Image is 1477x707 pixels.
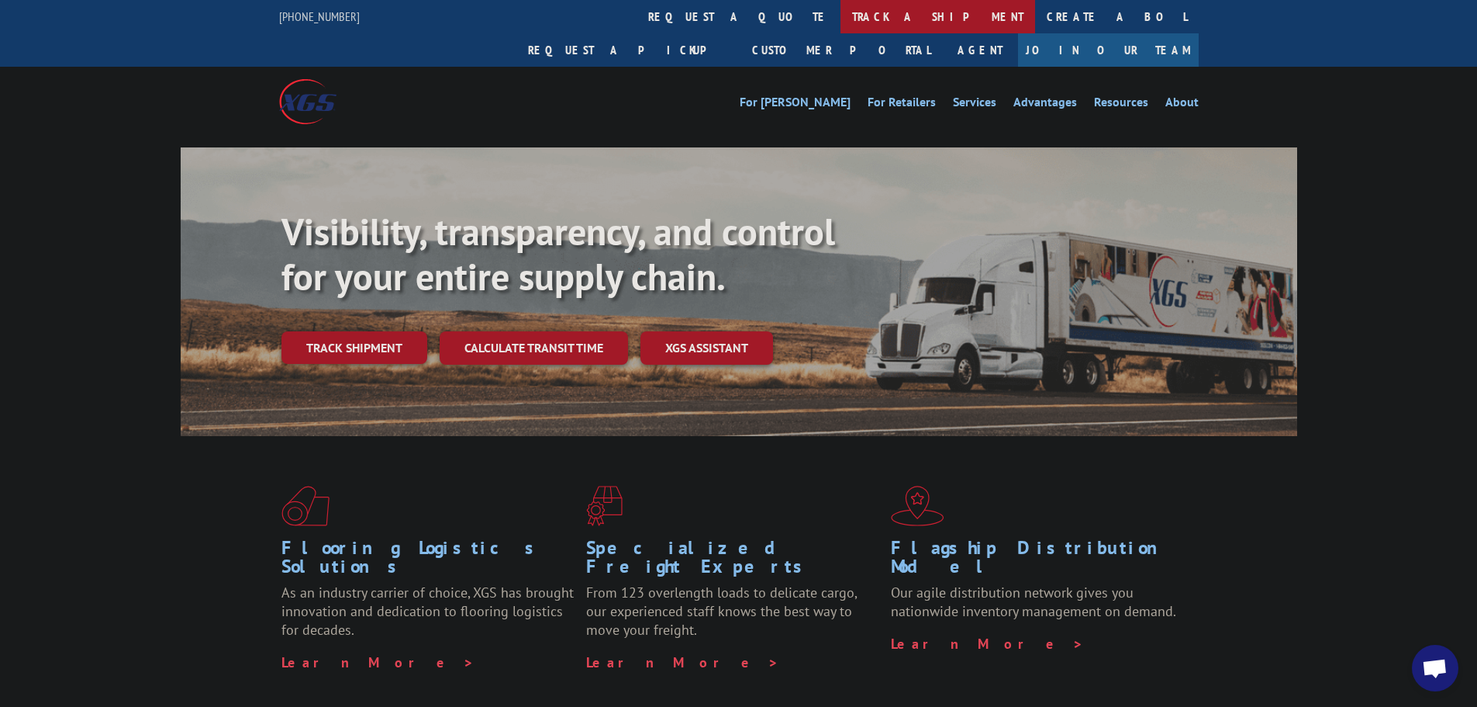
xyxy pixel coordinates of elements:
a: Join Our Team [1018,33,1199,67]
a: XGS ASSISTANT [640,331,773,365]
img: xgs-icon-total-supply-chain-intelligence-red [281,486,330,526]
a: For [PERSON_NAME] [740,96,851,113]
span: Our agile distribution network gives you nationwide inventory management on demand. [891,584,1176,620]
a: About [1165,96,1199,113]
a: [PHONE_NUMBER] [279,9,360,24]
a: Customer Portal [740,33,942,67]
a: Services [953,96,996,113]
img: xgs-icon-focused-on-flooring-red [586,486,623,526]
p: From 123 overlength loads to delicate cargo, our experienced staff knows the best way to move you... [586,584,879,653]
a: Learn More > [281,653,475,671]
h1: Specialized Freight Experts [586,539,879,584]
a: Advantages [1013,96,1077,113]
b: Visibility, transparency, and control for your entire supply chain. [281,207,835,300]
a: For Retailers [868,96,936,113]
a: Open chat [1412,645,1458,691]
img: xgs-icon-flagship-distribution-model-red [891,486,944,526]
h1: Flagship Distribution Model [891,539,1184,584]
a: Request a pickup [516,33,740,67]
a: Calculate transit time [440,331,628,365]
span: As an industry carrier of choice, XGS has brought innovation and dedication to flooring logistics... [281,584,574,639]
a: Learn More > [891,635,1084,653]
h1: Flooring Logistics Solutions [281,539,575,584]
a: Track shipment [281,331,427,364]
a: Learn More > [586,653,779,671]
a: Resources [1094,96,1148,113]
a: Agent [942,33,1018,67]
